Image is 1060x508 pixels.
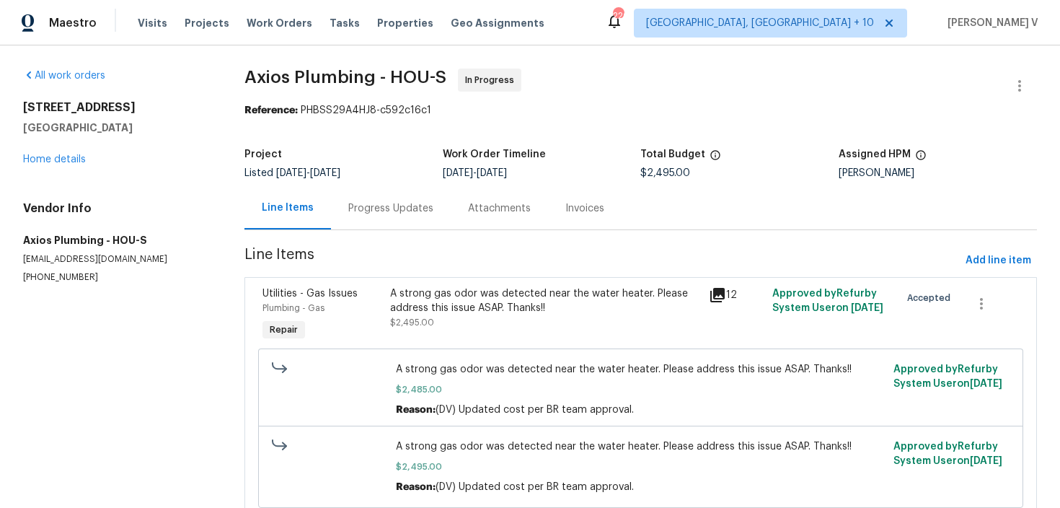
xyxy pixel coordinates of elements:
[966,252,1031,270] span: Add line item
[49,16,97,30] span: Maestro
[613,9,623,23] div: 220
[851,303,883,313] span: [DATE]
[640,168,690,178] span: $2,495.00
[244,105,298,115] b: Reference:
[23,121,210,135] h5: [GEOGRAPHIC_DATA]
[915,149,927,168] span: The hpm assigned to this work order.
[465,73,520,87] span: In Progress
[23,100,210,115] h2: [STREET_ADDRESS]
[970,379,1002,389] span: [DATE]
[244,248,960,274] span: Line Items
[565,201,604,216] div: Invoices
[960,248,1037,274] button: Add line item
[646,16,874,30] span: [GEOGRAPHIC_DATA], [GEOGRAPHIC_DATA] + 10
[23,233,210,248] h5: Axios Plumbing - HOU-S
[839,168,1037,178] div: [PERSON_NAME]
[377,16,433,30] span: Properties
[396,439,885,454] span: A strong gas odor was detected near the water heater. Please address this issue ASAP. Thanks!!
[138,16,167,30] span: Visits
[23,201,210,216] h4: Vendor Info
[893,442,1002,466] span: Approved by Refurby System User on
[468,201,531,216] div: Attachments
[262,201,314,215] div: Line Items
[330,18,360,28] span: Tasks
[247,16,312,30] span: Work Orders
[443,168,473,178] span: [DATE]
[390,318,434,327] span: $2,495.00
[710,149,721,168] span: The total cost of line items that have been proposed by Opendoor. This sum includes line items th...
[244,168,340,178] span: Listed
[436,482,634,492] span: (DV) Updated cost per BR team approval.
[396,382,885,397] span: $2,485.00
[443,149,546,159] h5: Work Order Timeline
[396,460,885,474] span: $2,495.00
[396,405,436,415] span: Reason:
[23,154,86,165] a: Home details
[23,71,105,81] a: All work orders
[942,16,1038,30] span: [PERSON_NAME] V
[970,456,1002,466] span: [DATE]
[839,149,911,159] h5: Assigned HPM
[185,16,229,30] span: Projects
[451,16,544,30] span: Geo Assignments
[640,149,705,159] h5: Total Budget
[443,168,507,178] span: -
[244,149,282,159] h5: Project
[396,482,436,492] span: Reason:
[893,364,1002,389] span: Approved by Refurby System User on
[907,291,956,305] span: Accepted
[244,103,1037,118] div: PHBSS29A4HJ8-c592c16c1
[276,168,340,178] span: -
[23,271,210,284] p: [PHONE_NUMBER]
[262,289,358,299] span: Utilities - Gas Issues
[396,362,885,377] span: A strong gas odor was detected near the water heater. Please address this issue ASAP. Thanks!!
[276,168,306,178] span: [DATE]
[244,69,446,86] span: Axios Plumbing - HOU-S
[348,201,433,216] div: Progress Updates
[772,289,883,313] span: Approved by Refurby System User on
[310,168,340,178] span: [DATE]
[477,168,507,178] span: [DATE]
[390,286,700,315] div: A strong gas odor was detected near the water heater. Please address this issue ASAP. Thanks!!
[262,304,324,312] span: Plumbing - Gas
[23,253,210,266] p: [EMAIL_ADDRESS][DOMAIN_NAME]
[709,286,764,304] div: 12
[436,405,634,415] span: (DV) Updated cost per BR team approval.
[264,323,304,337] span: Repair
